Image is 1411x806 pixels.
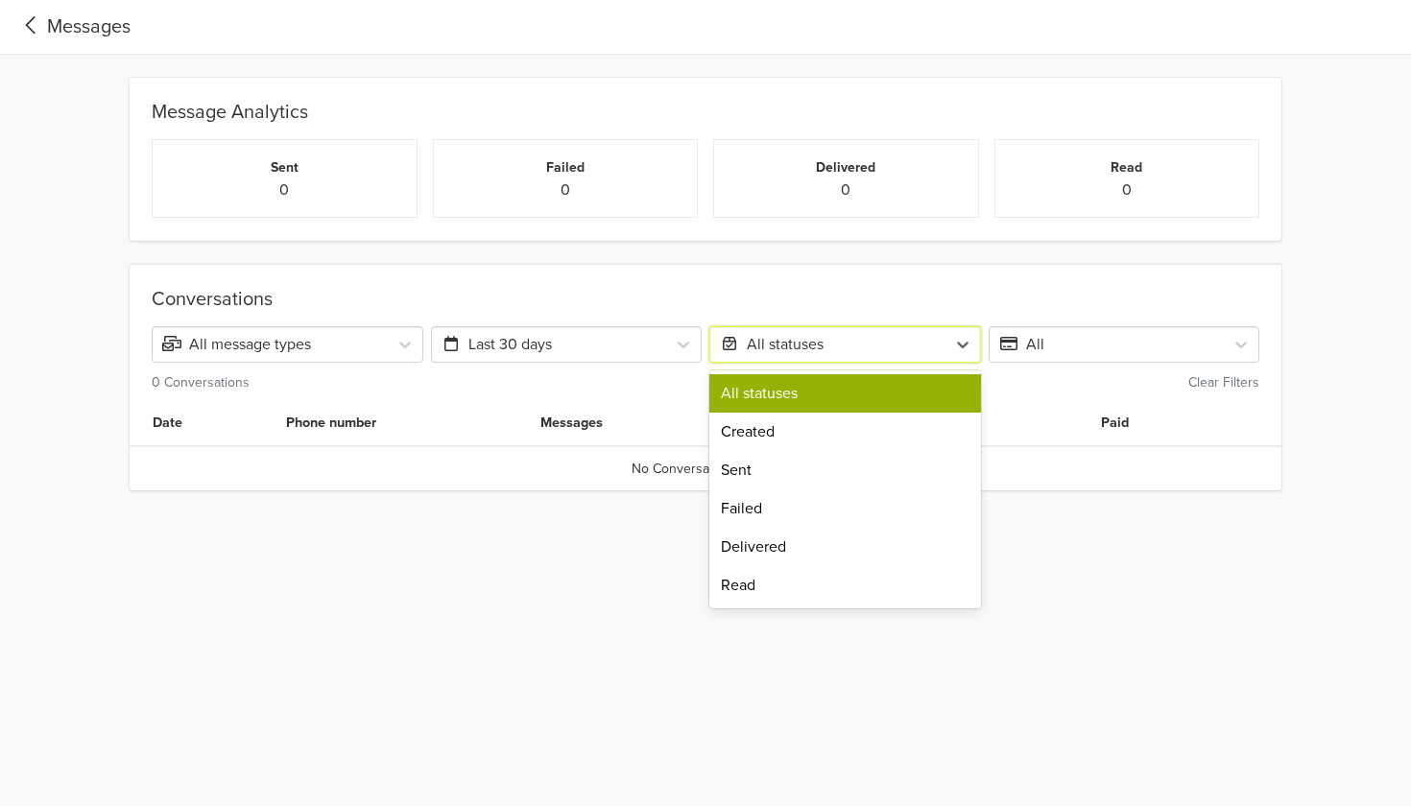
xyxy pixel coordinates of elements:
span: All message types [162,335,311,354]
th: Date [130,401,275,446]
span: All statuses [720,335,824,354]
p: 0 [449,178,682,201]
span: Last 30 days [442,335,552,354]
small: 0 Conversations [152,374,250,391]
span: No Conversations found. [632,459,779,479]
div: Failed [709,489,981,528]
small: Read [1111,159,1142,176]
div: Created [709,413,981,451]
small: Clear Filters [1188,374,1259,391]
div: All statuses [709,374,981,413]
small: Sent [271,159,299,176]
span: All [999,335,1044,354]
p: 0 [168,178,401,201]
th: Phone number [275,401,529,446]
th: Paid [1089,401,1204,446]
div: Conversations [152,288,1259,319]
div: Delivered [709,528,981,566]
div: Read [709,566,981,604]
p: 0 [1011,178,1244,201]
small: Failed [546,159,585,176]
p: 0 [729,178,963,201]
small: Delivered [816,159,875,176]
div: Message Analytics [144,78,1267,131]
th: Messages [529,401,721,446]
div: Sent [709,451,981,489]
a: Messages [15,12,131,41]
